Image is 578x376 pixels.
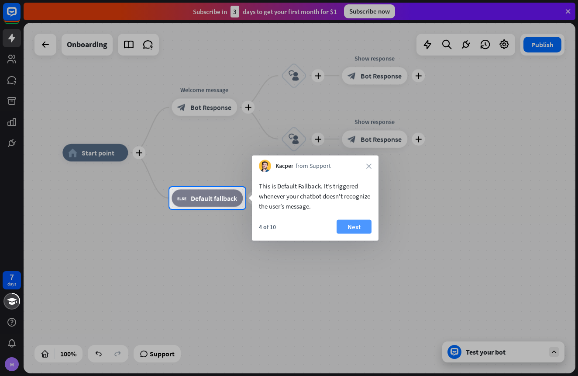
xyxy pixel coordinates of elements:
button: Next [337,220,372,234]
span: Kacper [275,162,293,171]
i: close [366,164,372,169]
div: 4 of 10 [259,223,276,231]
div: This is Default Fallback. It’s triggered whenever your chatbot doesn't recognize the user’s message. [259,181,372,211]
span: from Support [296,162,331,171]
span: Default fallback [191,194,237,202]
i: block_fallback [177,194,186,202]
button: Open LiveChat chat widget [7,3,33,30]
